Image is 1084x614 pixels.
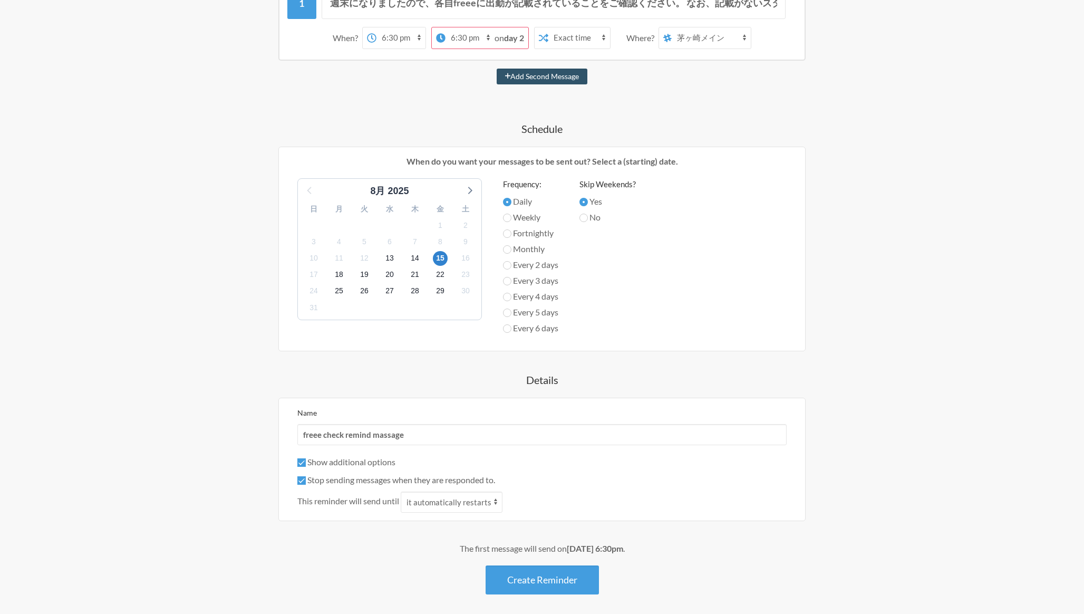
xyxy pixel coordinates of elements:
span: 2025年9月8日月曜日 [433,234,448,249]
label: No [579,211,636,224]
span: 2025年9月14日日曜日 [408,251,422,266]
input: Daily [503,198,511,206]
input: Yes [579,198,588,206]
span: 2025年9月10日水曜日 [306,251,321,266]
label: Every 6 days [503,322,558,334]
span: 2025年9月28日日曜日 [408,284,422,299]
span: 2025年9月13日土曜日 [382,251,397,266]
div: 日 [301,201,326,217]
label: Every 2 days [503,258,558,271]
span: 2025年9月12日金曜日 [357,251,372,266]
label: Every 5 days [503,306,558,319]
span: 2025年9月17日水曜日 [306,267,321,282]
input: Fortnightly [503,229,511,238]
strong: day 2 [504,33,524,43]
input: Every 3 days [503,277,511,285]
button: Add Second Message [497,69,588,84]
span: 2025年9月19日金曜日 [357,267,372,282]
div: 木 [402,201,428,217]
label: Weekly [503,211,558,224]
span: 2025年9月9日火曜日 [458,234,473,249]
input: We suggest a 2 to 4 word name [297,424,787,445]
h4: Schedule [236,121,848,136]
span: 2025年9月20日土曜日 [382,267,397,282]
span: 2025年9月6日土曜日 [382,234,397,249]
span: 2025年9月5日金曜日 [357,234,372,249]
span: 2025年9月3日水曜日 [306,234,321,249]
span: 2025年9月22日月曜日 [433,267,448,282]
span: 2025年9月29日月曜日 [433,284,448,299]
label: Yes [579,195,636,208]
div: Where? [626,27,659,49]
label: Every 3 days [503,274,558,287]
span: This reminder will send until [297,495,399,507]
span: 2025年9月2日火曜日 [458,218,473,233]
input: Monthly [503,245,511,254]
label: Frequency: [503,178,558,190]
p: When do you want your messages to be sent out? Select a (starting) date. [287,155,797,168]
div: 火 [352,201,377,217]
span: 2025年9月16日火曜日 [458,251,473,266]
strong: [DATE] 6:30pm [567,543,623,553]
input: No [579,214,588,222]
span: 2025年9月21日日曜日 [408,267,422,282]
span: 2025年9月15日月曜日 [433,251,448,266]
span: 2025年9月4日木曜日 [332,234,346,249]
label: Name [297,408,317,417]
div: 水 [377,201,402,217]
span: 2025年10月1日水曜日 [306,300,321,315]
label: Daily [503,195,558,208]
div: 月 [326,201,352,217]
label: Show additional options [297,457,395,467]
span: 2025年9月18日木曜日 [332,267,346,282]
input: Every 5 days [503,309,511,317]
div: 8月 2025 [366,184,413,198]
div: The first message will send on . [236,542,848,555]
span: 2025年9月24日水曜日 [306,284,321,299]
input: Every 4 days [503,293,511,301]
span: 2025年9月23日火曜日 [458,267,473,282]
label: Skip Weekends? [579,178,636,190]
button: Create Reminder [486,565,599,594]
span: 2025年9月25日木曜日 [332,284,346,299]
input: Show additional options [297,458,306,467]
span: 2025年9月27日土曜日 [382,284,397,299]
span: 2025年9月1日月曜日 [433,218,448,233]
label: Every 4 days [503,290,558,303]
div: 金 [428,201,453,217]
input: Every 6 days [503,324,511,333]
h4: Details [236,372,848,387]
span: 2025年9月30日火曜日 [458,284,473,299]
span: on [495,33,524,43]
div: 土 [453,201,478,217]
input: Every 2 days [503,261,511,270]
span: 2025年9月26日金曜日 [357,284,372,299]
span: 2025年9月7日日曜日 [408,234,422,249]
label: Stop sending messages when they are responded to. [297,475,495,485]
input: Weekly [503,214,511,222]
label: Fortnightly [503,227,558,239]
div: When? [333,27,362,49]
span: 2025年9月11日木曜日 [332,251,346,266]
label: Monthly [503,243,558,255]
input: Stop sending messages when they are responded to. [297,476,306,485]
